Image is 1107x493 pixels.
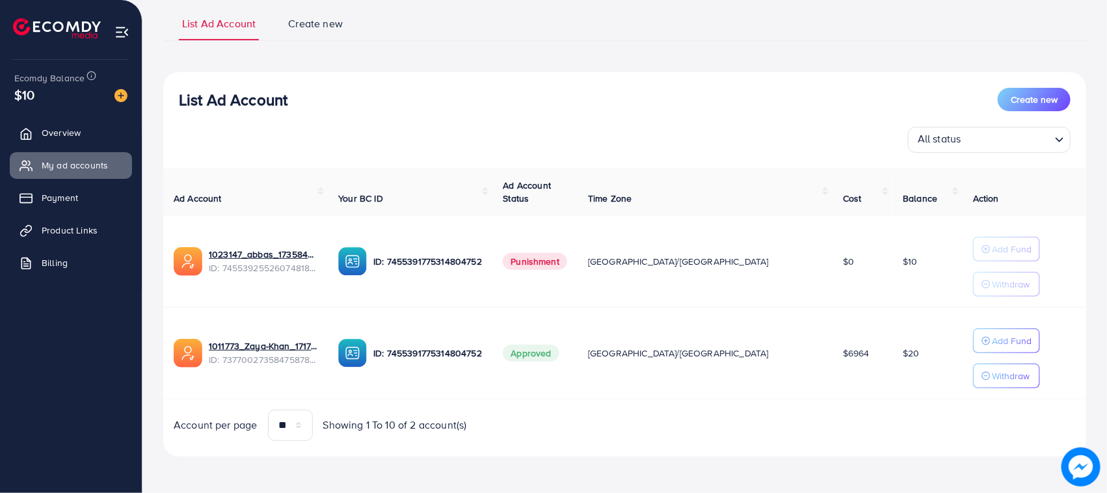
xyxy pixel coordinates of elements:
span: Billing [42,256,68,269]
span: Payment [42,191,78,204]
button: Withdraw [973,364,1040,388]
span: Punishment [503,253,567,270]
a: Billing [10,250,132,276]
a: My ad accounts [10,152,132,178]
h3: List Ad Account [179,90,287,109]
span: ID: 7455392552607481857 [209,261,317,274]
span: Showing 1 To 10 of 2 account(s) [323,418,467,433]
span: Overview [42,126,81,139]
button: Create new [998,88,1071,111]
span: Ecomdy Balance [14,72,85,85]
p: ID: 7455391775314804752 [373,254,482,269]
span: All status [915,129,964,150]
img: image [1061,447,1100,486]
img: menu [114,25,129,40]
img: ic-ba-acc.ded83a64.svg [338,339,367,367]
img: logo [13,18,101,38]
a: Overview [10,120,132,146]
a: Payment [10,185,132,211]
span: $10 [14,85,34,104]
p: Withdraw [992,276,1030,292]
span: List Ad Account [182,16,256,31]
span: [GEOGRAPHIC_DATA]/[GEOGRAPHIC_DATA] [588,347,769,360]
p: ID: 7455391775314804752 [373,345,482,361]
div: Search for option [908,127,1071,153]
span: Balance [903,192,937,205]
div: <span class='underline'>1011773_Zaya-Khan_1717592302951</span></br>7377002735847587841 [209,340,317,366]
span: Action [973,192,999,205]
span: Approved [503,345,559,362]
img: ic-ba-acc.ded83a64.svg [338,247,367,276]
img: ic-ads-acc.e4c84228.svg [174,247,202,276]
div: <span class='underline'>1023147_abbas_1735843853887</span></br>7455392552607481857 [209,248,317,274]
span: Create new [1011,93,1058,106]
span: $0 [843,255,854,268]
span: [GEOGRAPHIC_DATA]/[GEOGRAPHIC_DATA] [588,255,769,268]
span: Ad Account [174,192,222,205]
span: Cost [843,192,862,205]
span: Ad Account Status [503,179,551,205]
img: image [114,89,127,102]
span: ID: 7377002735847587841 [209,353,317,366]
img: ic-ads-acc.e4c84228.svg [174,339,202,367]
a: Product Links [10,217,132,243]
span: Product Links [42,224,98,237]
a: 1011773_Zaya-Khan_1717592302951 [209,340,317,353]
p: Withdraw [992,368,1030,384]
button: Add Fund [973,328,1040,353]
span: Create new [288,16,343,31]
span: $6964 [843,347,870,360]
button: Add Fund [973,237,1040,261]
span: Account per page [174,418,258,433]
span: Your BC ID [338,192,383,205]
a: 1023147_abbas_1735843853887 [209,248,317,261]
button: Withdraw [973,272,1040,297]
p: Add Fund [992,333,1032,349]
span: Time Zone [588,192,632,205]
span: $20 [903,347,919,360]
input: Search for option [965,129,1050,150]
span: My ad accounts [42,159,108,172]
span: $10 [903,255,917,268]
p: Add Fund [992,241,1032,257]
